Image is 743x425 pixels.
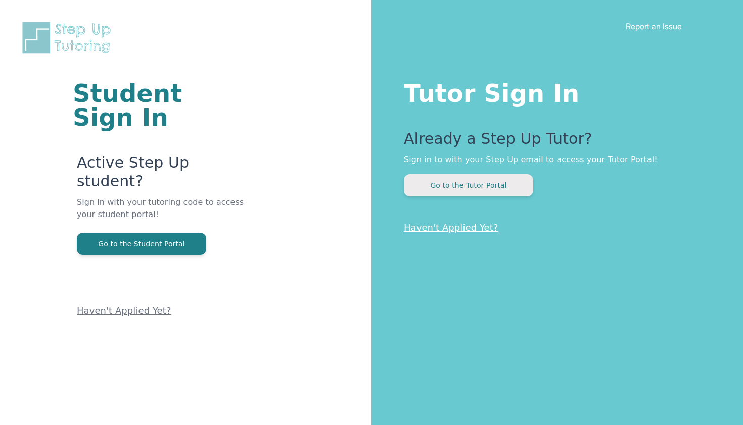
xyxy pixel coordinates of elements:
button: Go to the Student Portal [77,233,206,255]
p: Sign in to with your Step Up email to access your Tutor Portal! [404,154,703,166]
p: Already a Step Up Tutor? [404,130,703,154]
a: Haven't Applied Yet? [77,305,171,316]
p: Sign in with your tutoring code to access your student portal! [77,196,250,233]
a: Go to the Student Portal [77,239,206,248]
button: Go to the Tutor Portal [404,174,533,196]
h1: Student Sign In [73,81,250,130]
a: Report an Issue [626,21,682,31]
a: Go to the Tutor Portal [404,180,533,190]
p: Active Step Up student? [77,154,250,196]
a: Haven't Applied Yet? [404,222,498,233]
img: Step Up Tutoring horizontal logo [20,20,117,55]
h1: Tutor Sign In [404,77,703,105]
